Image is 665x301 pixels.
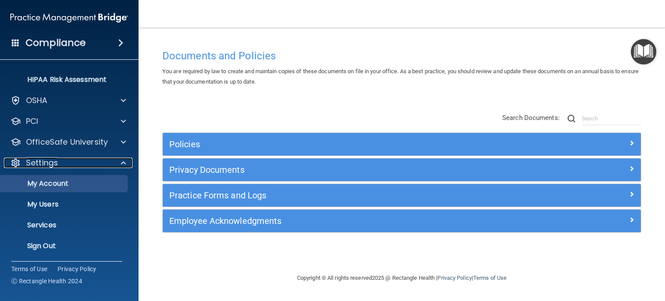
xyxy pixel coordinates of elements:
p: Services [6,221,124,230]
a: PCI [10,116,126,126]
span: You are required by law to create and maintain copies of these documents on file in your office. ... [162,68,639,85]
h5: Practice Forms and Logs [169,191,515,200]
a: Terms of Use [473,275,507,281]
h5: Privacy Documents [169,165,515,175]
p: Settings [26,158,58,168]
span: Ⓒ Rectangle Health 2024 [11,277,82,285]
a: Settings [10,158,126,168]
p: Sign Out [6,242,124,250]
p: HIPAA Risk Assessment [6,75,124,84]
h5: Employee Acknowledgments [169,216,515,226]
a: Employee Acknowledgments [169,214,634,228]
h4: Documents and Policies [162,50,641,61]
a: OSHA [10,95,126,106]
p: OfficeSafe University [26,137,108,147]
h4: Compliance [26,37,86,49]
a: Privacy Policy [58,265,97,273]
h5: Policies [169,139,515,149]
a: Practice Forms and Logs [169,188,634,202]
button: Open Resource Center [631,39,656,65]
p: My Users [6,200,124,209]
input: Search [582,112,641,125]
p: PCI [26,116,38,126]
a: Privacy Documents [169,163,634,177]
a: Privacy Policy [437,275,471,281]
img: ic-search.3b580494.png [568,115,575,123]
a: Terms of Use [11,265,47,273]
div: Copyright © All rights reserved 2025 @ Rectangle Health | | [244,264,560,292]
p: My Account [6,179,124,188]
img: PMB logo [10,9,128,26]
a: OfficeSafe University [10,137,126,147]
span: Search Documents: [502,114,560,122]
p: OSHA [26,95,48,106]
a: Policies [169,137,634,151]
